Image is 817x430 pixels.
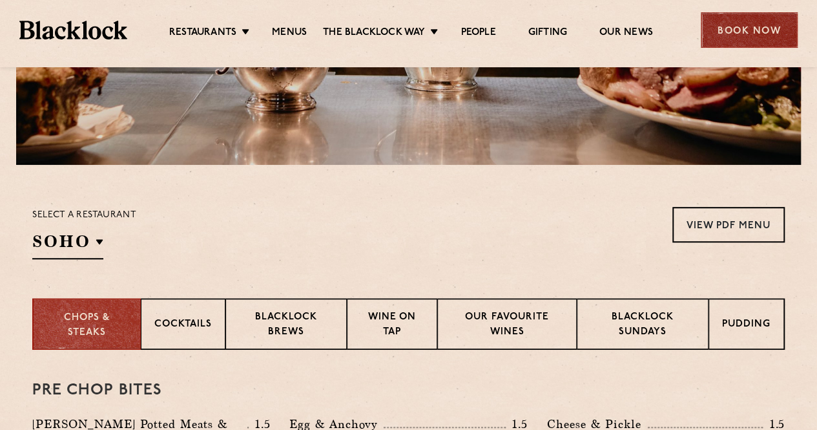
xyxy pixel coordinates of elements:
p: Chops & Steaks [47,311,127,340]
h3: Pre Chop Bites [32,382,785,399]
a: View PDF Menu [672,207,785,242]
div: Book Now [701,12,798,48]
p: Blacklock Brews [239,310,333,341]
a: Restaurants [169,27,236,41]
a: The Blacklock Way [323,27,425,41]
h2: SOHO [32,230,103,259]
a: Menus [272,27,307,41]
a: Our News [599,27,653,41]
p: Blacklock Sundays [590,310,695,341]
p: Select a restaurant [32,207,136,224]
p: Our favourite wines [451,310,563,341]
img: BL_Textured_Logo-footer-cropped.svg [19,21,127,39]
p: Cocktails [154,317,212,334]
a: People [460,27,495,41]
p: Pudding [722,317,770,334]
a: Gifting [528,27,567,41]
p: Wine on Tap [360,310,424,341]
